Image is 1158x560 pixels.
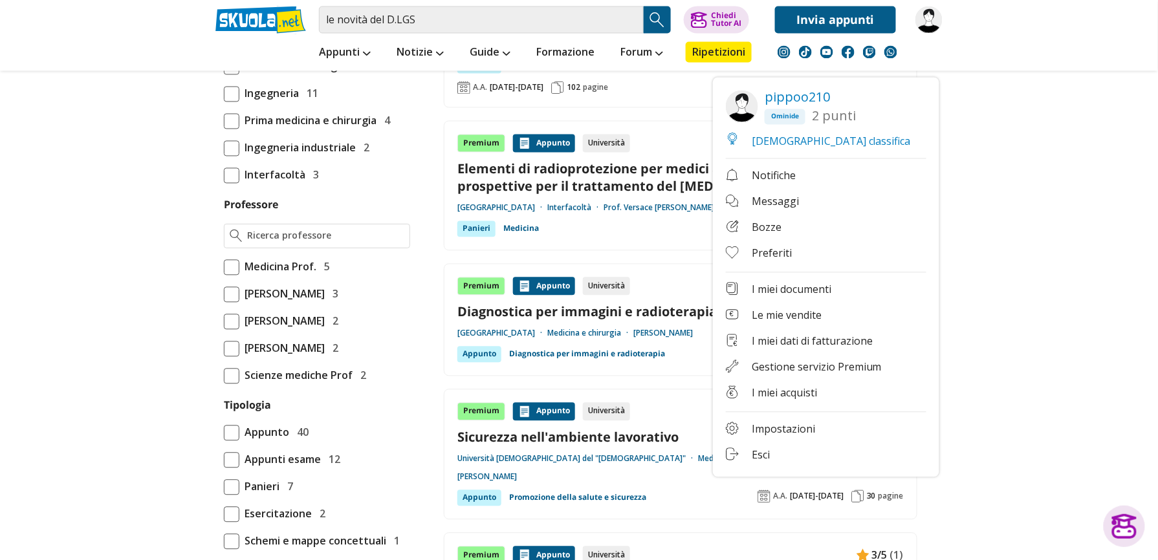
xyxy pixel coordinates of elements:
[915,6,943,34] img: pippoo210
[490,83,543,93] span: [DATE]-[DATE]
[812,109,856,126] span: 2 punti
[503,221,539,237] a: Medicina
[867,491,876,502] span: 30
[820,46,833,59] img: youtube
[730,390,734,398] tspan: €
[752,195,799,211] span: Messaggi
[752,169,796,185] span: Notifiche
[842,46,855,59] img: facebook
[239,506,312,522] span: Esercitazione
[644,6,671,34] button: Search Button
[851,490,864,503] img: Pagine
[799,46,812,59] img: tiktok
[457,328,547,339] a: [GEOGRAPHIC_DATA]
[583,135,630,153] div: Università
[604,203,714,213] a: Prof. Versace [PERSON_NAME]
[726,91,758,123] img: pippoo210
[617,42,666,65] a: Forum
[389,533,400,550] span: 1
[239,451,321,468] span: Appunti esame
[457,160,904,195] a: Elementi di radioprotezione per medici applicati alla clinica e nuove prospettive per il trattame...
[726,221,926,237] a: Bozze
[239,340,325,357] span: [PERSON_NAME]
[879,491,904,502] span: pagine
[509,490,646,506] a: Promozione della salute e sicurezza
[726,135,911,149] a: [DEMOGRAPHIC_DATA] classifica
[319,259,330,275] span: 5
[726,448,926,464] a: Esci
[533,42,598,65] a: Formazione
[790,491,844,502] span: [DATE]-[DATE]
[734,339,737,347] tspan: €
[457,347,501,362] div: Appunto
[518,137,531,150] img: Appunti contenuto
[327,313,338,330] span: 2
[247,230,404,242] input: Ricerca professore
[765,89,830,106] a: pippoo210
[358,140,369,156] span: 2
[726,246,926,263] a: Preferiti
[327,340,338,357] span: 2
[239,424,289,441] span: Appunto
[292,424,309,441] span: 40
[513,403,575,421] div: Appunto
[457,490,501,506] div: Appunto
[393,42,447,65] a: Notizie
[547,203,604,213] a: Interfacoltà
[308,167,319,184] span: 3
[765,109,805,125] span: Ominide
[239,140,356,156] span: Ingegneria industriale
[863,46,876,59] img: twitch
[282,479,293,495] span: 7
[884,46,897,59] img: WhatsApp
[323,451,340,468] span: 12
[773,491,787,502] span: A.A.
[457,221,496,237] div: Panieri
[518,405,531,418] img: Appunti contenuto
[239,113,377,129] span: Prima medicina e chirurgia
[239,367,353,384] span: Scienze mediche Prof
[551,81,564,94] img: Pagine
[327,286,338,303] span: 3
[726,195,926,211] a: Messaggi
[457,203,547,213] a: [GEOGRAPHIC_DATA]
[633,328,693,339] a: [PERSON_NAME]
[230,230,242,242] img: Ricerca professore
[730,310,734,318] tspan: €
[726,283,926,299] a: I miei documenti
[224,198,278,212] label: Professore
[239,533,386,550] span: Schemi e mappe concettuali
[239,85,299,102] span: Ingegneria
[355,367,366,384] span: 2
[457,429,904,446] a: Sicurezza nell'ambiente lavorativo
[457,277,505,296] div: Premium
[726,334,926,350] a: €I miei dati di fatturazione
[379,113,390,129] span: 4
[583,277,630,296] div: Università
[319,6,644,34] input: Cerca appunti, riassunti o versioni
[457,472,517,482] a: [PERSON_NAME]
[775,6,896,34] a: Invia appunti
[316,42,374,65] a: Appunti
[513,277,575,296] div: Appunto
[648,10,667,30] img: Cerca appunti, riassunti o versioni
[457,303,904,321] a: Diagnostica per immagini e radioterapia
[239,259,316,275] span: Medicina Prof.
[726,169,926,185] a: Notifiche
[466,42,514,65] a: Guide
[778,46,791,59] img: instagram
[583,83,608,93] span: pagine
[457,403,505,421] div: Premium
[509,347,665,362] a: Diagnostica per immagini e radioterapia
[758,490,770,503] img: Anno accademico
[686,42,752,63] a: Ripetizioni
[457,81,470,94] img: Anno accademico
[726,386,926,402] a: €I miei acquisti
[726,308,926,325] a: €Le mie vendite
[239,286,325,303] span: [PERSON_NAME]
[301,85,318,102] span: 11
[712,12,742,28] div: Chiedi Tutor AI
[726,422,926,438] a: Impostazioni
[224,398,271,413] label: Tipologia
